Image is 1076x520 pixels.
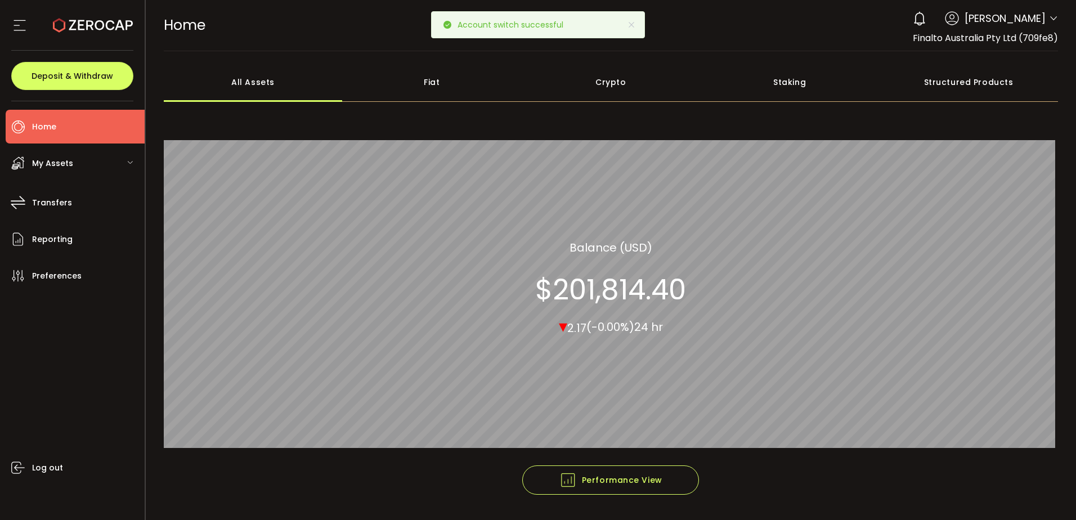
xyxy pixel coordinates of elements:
div: Fiat [342,62,521,102]
span: Home [32,119,56,135]
span: ▾ [559,313,567,338]
span: Reporting [32,231,73,248]
div: Crypto [521,62,700,102]
span: Performance View [559,472,662,488]
span: My Assets [32,155,73,172]
span: (-0.00%) [586,319,634,335]
iframe: Chat Widget [1020,466,1076,520]
span: Deposit & Withdraw [32,72,113,80]
span: Transfers [32,195,72,211]
section: Balance (USD) [570,239,652,255]
button: Deposit & Withdraw [11,62,133,90]
span: Log out [32,460,63,476]
span: Home [164,15,205,35]
div: All Assets [164,62,343,102]
button: Performance View [522,465,699,495]
span: Preferences [32,268,82,284]
div: Staking [700,62,879,102]
div: Structured Products [879,62,1058,102]
span: Finalto Australia Pty Ltd (709fe8) [913,32,1058,44]
span: 24 hr [634,319,663,335]
section: $201,814.40 [535,272,686,306]
span: [PERSON_NAME] [965,11,1046,26]
p: Account switch successful [458,21,572,29]
span: 2.17 [567,320,586,335]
